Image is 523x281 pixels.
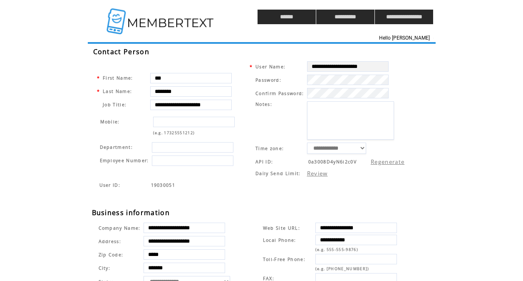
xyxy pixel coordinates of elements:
span: (e.g. [PHONE_NUMBER]) [315,266,369,271]
span: API ID: [255,159,273,165]
span: Indicates the agent code for sign up page with sales agent or reseller tracking code [99,182,121,188]
span: Toll-Free Phone: [263,256,305,262]
span: Time zone: [255,146,284,151]
a: Regenerate [371,158,404,166]
span: Notes: [255,101,272,107]
span: First Name: [103,75,133,81]
span: Confirm Password: [255,90,304,96]
span: Indicates the agent code for sign up page with sales agent or reseller tracking code [151,182,176,188]
span: Job Title: [103,102,126,108]
span: Last Name: [103,88,132,94]
span: Password: [255,77,281,83]
a: Review [307,170,328,177]
span: Mobile: [100,119,120,125]
span: Zip Code: [99,252,124,258]
span: Hello [PERSON_NAME] [379,35,430,41]
span: City: [99,265,111,271]
span: Contact Person [93,47,150,56]
span: (e.g. 17325551212) [153,130,195,135]
span: (e.g. 555-555-9876) [315,247,358,252]
span: Web Site URL: [263,225,300,231]
span: Employee Number: [100,158,149,163]
span: Daily Send Limit: [255,171,301,176]
span: Local Phone: [263,237,296,243]
span: Address: [99,238,121,244]
span: Business information [92,208,170,217]
span: Company Name: [99,225,141,231]
span: User Name: [255,64,285,70]
span: Department: [100,144,133,150]
span: 0a3008D4yN6l2c0V [308,159,357,165]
